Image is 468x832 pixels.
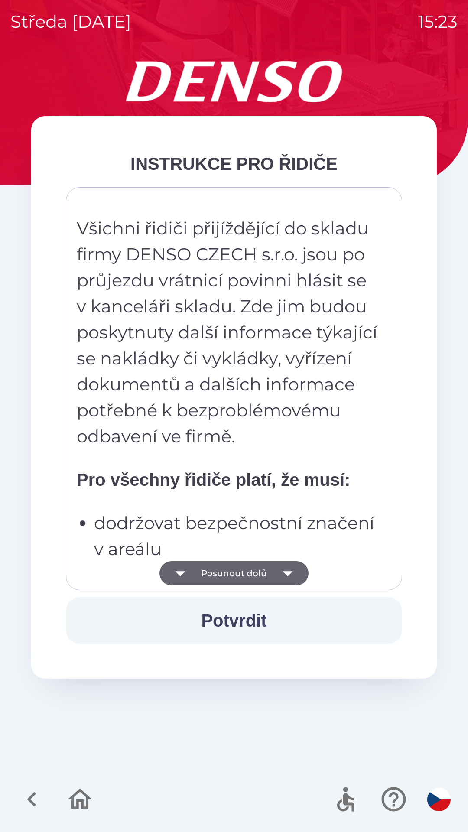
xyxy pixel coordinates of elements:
p: Všichni řidiči přijíždějící do skladu firmy DENSO CZECH s.r.o. jsou po průjezdu vrátnicí povinni ... [77,215,379,449]
button: Potvrdit [66,597,402,644]
p: dodržovat bezpečnostní značení v areálu [94,510,379,562]
strong: Pro všechny řidiče platí, že musí: [77,470,350,489]
p: 15:23 [418,9,458,35]
img: cs flag [427,788,451,811]
button: Posunout dolů [159,561,309,585]
div: INSTRUKCE PRO ŘIDIČE [66,151,402,177]
img: Logo [31,61,437,102]
p: středa [DATE] [10,9,131,35]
